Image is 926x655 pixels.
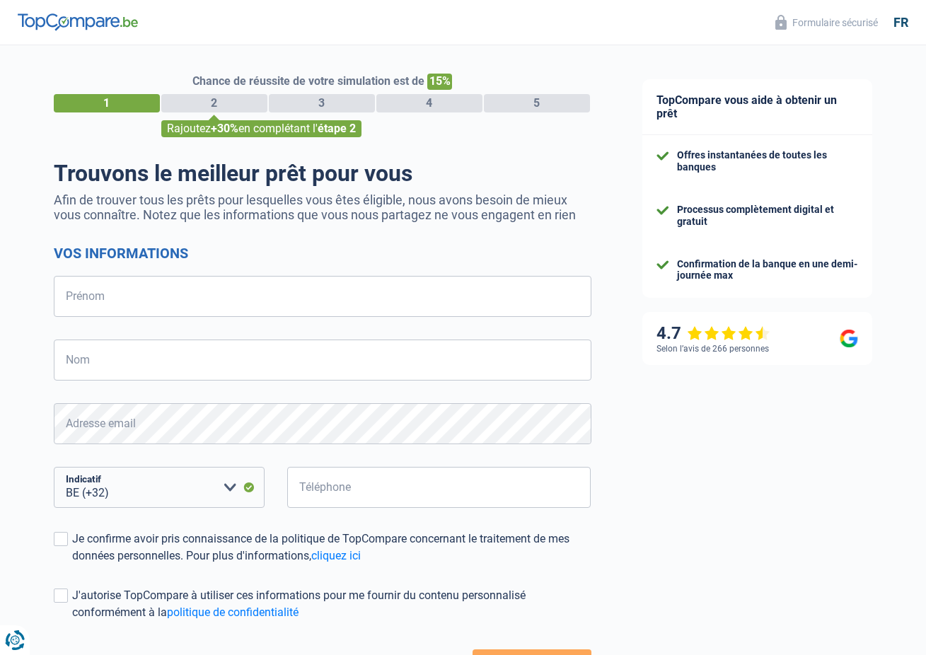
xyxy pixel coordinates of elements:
[211,122,238,135] span: +30%
[484,94,590,112] div: 5
[287,467,591,508] input: 401020304
[376,94,482,112] div: 4
[167,605,299,619] a: politique de confidentialité
[269,94,375,112] div: 3
[427,74,452,90] span: 15%
[311,549,361,562] a: cliquez ici
[72,587,591,621] div: J'autorise TopCompare à utiliser ces informations pour me fournir du contenu personnalisé conform...
[656,323,770,344] div: 4.7
[54,160,591,187] h1: Trouvons le meilleur prêt pour vous
[677,204,858,228] div: Processus complètement digital et gratuit
[72,531,591,564] div: Je confirme avoir pris connaissance de la politique de TopCompare concernant le traitement de mes...
[54,245,591,262] h2: Vos informations
[318,122,356,135] span: étape 2
[767,11,886,34] button: Formulaire sécurisé
[642,79,872,135] div: TopCompare vous aide à obtenir un prêt
[161,94,267,112] div: 2
[161,120,361,137] div: Rajoutez en complétant l'
[192,74,424,88] span: Chance de réussite de votre simulation est de
[677,258,858,282] div: Confirmation de la banque en une demi-journée max
[893,15,908,30] div: fr
[677,149,858,173] div: Offres instantanées de toutes les banques
[656,344,769,354] div: Selon l’avis de 266 personnes
[54,94,160,112] div: 1
[54,192,591,222] p: Afin de trouver tous les prêts pour lesquelles vous êtes éligible, nous avons besoin de mieux vou...
[18,13,138,30] img: TopCompare Logo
